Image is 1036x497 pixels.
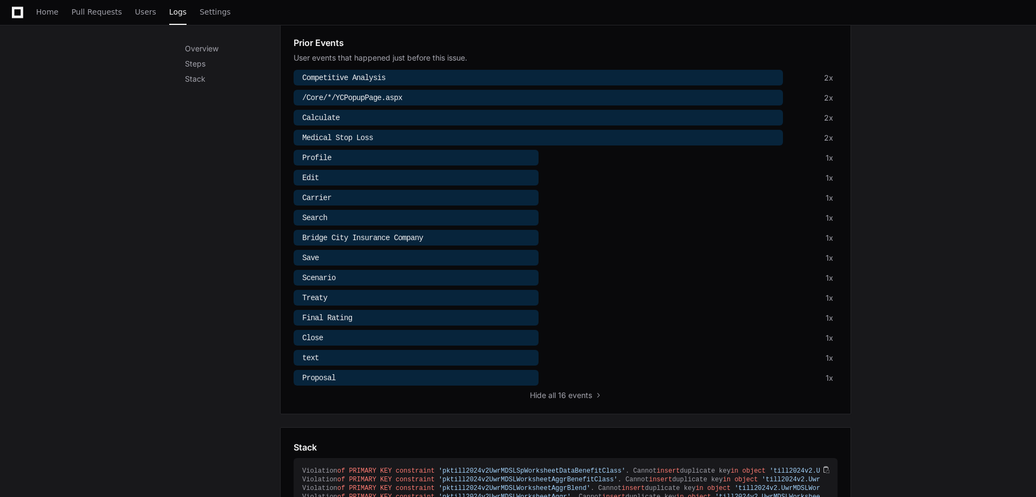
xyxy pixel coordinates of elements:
[723,476,730,483] span: in
[302,114,340,122] span: Calculate
[824,132,833,143] div: 2x
[337,476,345,483] span: of
[302,374,336,382] span: Proposal
[824,72,833,83] div: 2x
[439,467,626,475] span: 'pktill2024v2UwrMDSLSpWorksheetDataBenefitClass'
[302,354,319,362] span: text
[826,233,833,243] div: 1x
[185,58,280,69] p: Steps
[135,9,156,15] span: Users
[742,467,766,475] span: object
[762,476,937,483] span: 'till2024v2.UwrMDSLWorksheetAggrBenefitClass'
[185,74,280,84] p: Stack
[826,253,833,263] div: 1x
[337,467,345,475] span: of
[826,193,833,203] div: 1x
[824,112,833,123] div: 2x
[169,9,187,15] span: Logs
[349,476,391,483] span: PRIMARY KEY
[826,273,833,283] div: 1x
[769,467,945,475] span: 'till2024v2.UwrMDSLWorksheetSpecBenefitClass'
[826,153,833,163] div: 1x
[439,485,590,492] span: 'pktill2024v2UwrMDSLWorksheetAggrBlend'
[200,9,230,15] span: Settings
[185,43,280,54] p: Overview
[294,441,317,454] h1: Stack
[36,9,58,15] span: Home
[622,485,645,492] span: insert
[826,173,833,183] div: 1x
[302,154,331,162] span: Profile
[302,194,331,202] span: Carrier
[530,390,602,401] button: Hideall 16 events
[396,467,435,475] span: constraint
[302,254,319,262] span: Save
[302,274,336,282] span: Scenario
[695,485,703,492] span: in
[349,467,391,475] span: PRIMARY KEY
[71,9,122,15] span: Pull Requests
[439,476,617,483] span: 'pktill2024v2UwrMDSLWorksheetAggrBenefitClass'
[707,485,730,492] span: object
[294,441,838,454] app-pz-page-link-header: Stack
[302,334,323,342] span: Close
[730,467,738,475] span: in
[649,476,672,483] span: insert
[302,314,352,322] span: Final Rating
[337,485,345,492] span: of
[294,36,344,49] h1: Prior Events
[302,74,386,82] span: Competitive Analysis
[302,174,319,182] span: Edit
[734,485,882,492] span: 'till2024v2.UwrMDSLWorksheetAggrBlend'
[826,313,833,323] div: 1x
[302,234,423,242] span: Bridge City Insurance Company
[302,94,402,102] span: /Core/*/YCPopupPage.aspx
[548,390,592,401] span: all 16 events
[349,485,391,492] span: PRIMARY KEY
[826,293,833,303] div: 1x
[302,214,327,222] span: Search
[302,294,327,302] span: Treaty
[826,353,833,363] div: 1x
[302,134,373,142] span: Medical Stop Loss
[734,476,758,483] span: object
[396,485,435,492] span: constraint
[294,52,838,63] div: User events that happened just before this issue.
[530,390,546,401] span: Hide
[826,213,833,223] div: 1x
[826,333,833,343] div: 1x
[396,476,435,483] span: constraint
[824,92,833,103] div: 2x
[656,467,680,475] span: insert
[826,373,833,383] div: 1x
